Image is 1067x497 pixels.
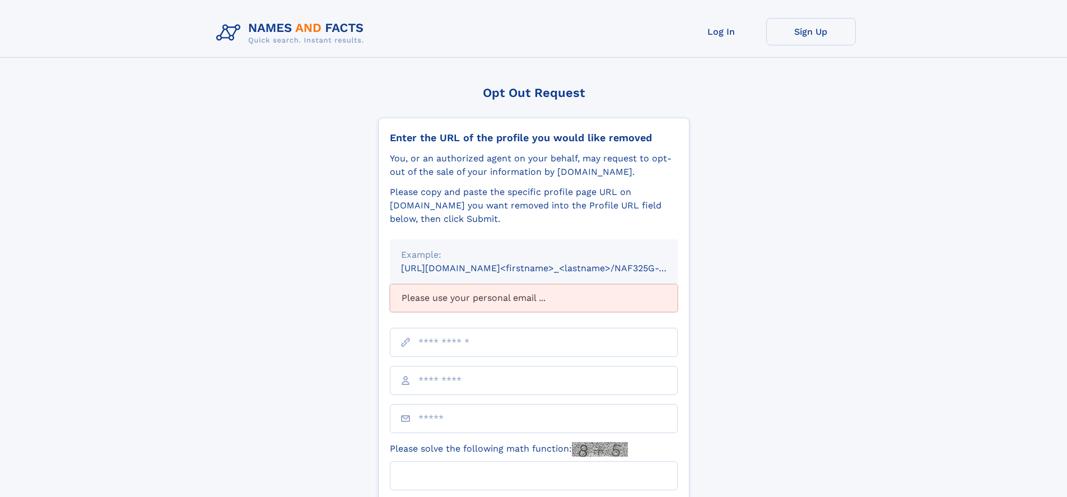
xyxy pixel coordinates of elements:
img: Logo Names and Facts [212,18,373,48]
div: You, or an authorized agent on your behalf, may request to opt-out of the sale of your informatio... [390,152,678,179]
a: Sign Up [766,18,856,45]
div: Example: [401,248,667,262]
div: Enter the URL of the profile you would like removed [390,132,678,144]
small: [URL][DOMAIN_NAME]<firstname>_<lastname>/NAF325G-xxxxxxxx [401,263,699,273]
div: Please copy and paste the specific profile page URL on [DOMAIN_NAME] you want removed into the Pr... [390,185,678,226]
a: Log In [677,18,766,45]
label: Please solve the following math function: [390,442,628,457]
div: Opt Out Request [378,86,689,100]
div: Please use your personal email ... [390,284,678,312]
